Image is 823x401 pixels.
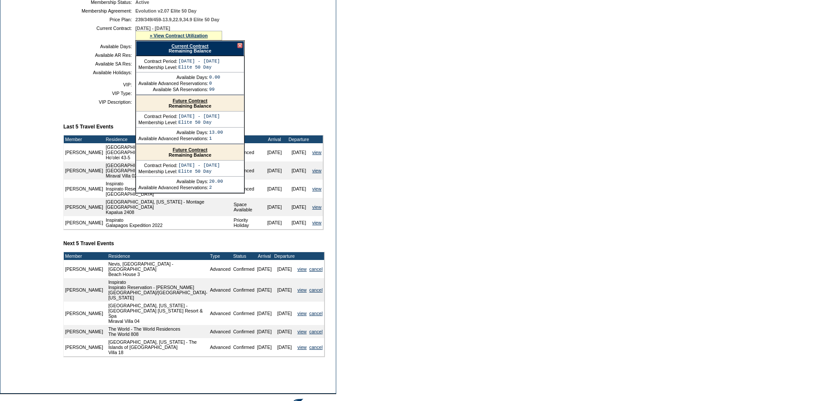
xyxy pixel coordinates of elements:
td: [PERSON_NAME] [64,278,105,302]
td: [DATE] [256,278,273,302]
td: Advanced [209,260,232,278]
td: Departure [273,252,296,260]
td: Confirmed [232,278,256,302]
a: Future Contract [173,147,207,152]
a: view [298,311,307,316]
a: Future Contract [173,98,207,103]
td: Contract Period: [138,59,177,64]
td: Type [232,135,262,143]
td: Contract Period: [138,163,177,168]
b: Last 5 Travel Events [63,124,113,130]
a: cancel [309,266,323,272]
td: VIP Description: [67,99,132,105]
td: [DATE] [262,198,287,216]
td: Confirmed [232,325,256,338]
span: 239/349/459-13.9,22.9,34.9 Elite 50 Day [135,17,220,22]
div: Remaining Balance [136,95,244,112]
a: cancel [309,311,323,316]
td: Inspirato Galapagos Expedition 2022 [105,216,233,229]
div: Remaining Balance [136,145,244,161]
td: Type [209,252,232,260]
td: 1 [209,136,223,141]
td: Price Plan: [67,17,132,22]
td: Confirmed [232,338,256,356]
a: view [312,220,321,225]
td: [GEOGRAPHIC_DATA], [US_STATE] - [GEOGRAPHIC_DATA] [US_STATE] Resort & Spa Miraval Villa 02 [105,161,233,180]
td: 99 [209,87,220,92]
span: [DATE] - [DATE] [135,26,170,31]
td: Advanced [209,278,232,302]
td: [DATE] [273,278,296,302]
td: 13.00 [209,130,223,135]
td: [DATE] [256,338,273,356]
td: Arrival [262,135,287,143]
td: Elite 50 Day [178,65,220,70]
td: Advanced [209,325,232,338]
div: Remaining Balance [136,41,244,56]
a: » View Contract Utilization [150,33,208,38]
td: Inspirato Inspirato Reservation - [PERSON_NAME][GEOGRAPHIC_DATA]/[GEOGRAPHIC_DATA]-[US_STATE] [107,278,209,302]
td: [PERSON_NAME] [64,143,105,161]
td: Member [64,252,105,260]
td: Status [232,252,256,260]
td: [PERSON_NAME] [64,325,105,338]
a: view [298,345,307,350]
td: Available Days: [67,44,132,49]
td: Available Days: [138,130,208,135]
a: view [312,186,321,191]
td: Residence [107,252,209,260]
td: Advanced [209,302,232,325]
td: [DATE] [262,180,287,198]
td: Available Days: [138,179,208,184]
td: [DATE] [287,198,311,216]
a: cancel [309,329,323,334]
td: [DATE] [287,216,311,229]
td: Contract Period: [138,114,177,119]
a: view [312,204,321,210]
td: [PERSON_NAME] [64,180,105,198]
td: [DATE] [262,216,287,229]
td: Current Contract: [67,26,132,40]
td: [DATE] [287,143,311,161]
td: Member [64,135,105,143]
td: [DATE] [256,260,273,278]
td: [DATE] [256,325,273,338]
b: Next 5 Travel Events [63,240,114,247]
td: [DATE] - [DATE] [178,59,220,64]
td: Advanced [232,180,262,198]
a: cancel [309,287,323,293]
td: Available Advanced Reservations: [138,185,208,190]
td: [PERSON_NAME] [64,216,105,229]
td: [PERSON_NAME] [64,198,105,216]
td: Available Holidays: [67,70,132,75]
td: Available AR Res: [67,53,132,58]
span: Evolution v2.07 Elite 50 Day [135,8,197,13]
td: [GEOGRAPHIC_DATA], [US_STATE] - Ho'olei Villas at [GEOGRAPHIC_DATA] Ho'olei 43-5 [105,143,233,161]
a: view [298,329,307,334]
a: view [298,287,307,293]
td: Membership Level: [138,169,177,174]
td: [DATE] [273,260,296,278]
td: Membership Level: [138,65,177,70]
td: Inspirato Inspirato Reservation - [GEOGRAPHIC_DATA][DATE]-[GEOGRAPHIC_DATA] [105,180,233,198]
td: [DATE] [287,161,311,180]
a: view [312,150,321,155]
td: 0 [209,81,220,86]
td: Available SA Res: [67,61,132,66]
td: [DATE] [256,302,273,325]
td: Available Advanced Reservations: [138,81,208,86]
td: Confirmed [232,260,256,278]
td: [GEOGRAPHIC_DATA], [US_STATE] - [GEOGRAPHIC_DATA] [US_STATE] Resort & Spa Miraval Villa 04 [107,302,209,325]
td: [GEOGRAPHIC_DATA], [US_STATE] - Montage [GEOGRAPHIC_DATA] Kapalua 2408 [105,198,233,216]
td: Advanced [209,338,232,356]
td: Departure [287,135,311,143]
td: [DATE] [273,302,296,325]
td: Membership Level: [138,120,177,125]
td: [DATE] - [DATE] [178,114,220,119]
a: view [298,266,307,272]
a: Current Contract [171,43,208,49]
td: Membership Agreement: [67,8,132,13]
td: Available Days: [138,75,208,80]
td: VIP Type: [67,91,132,96]
td: [PERSON_NAME] [64,338,105,356]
